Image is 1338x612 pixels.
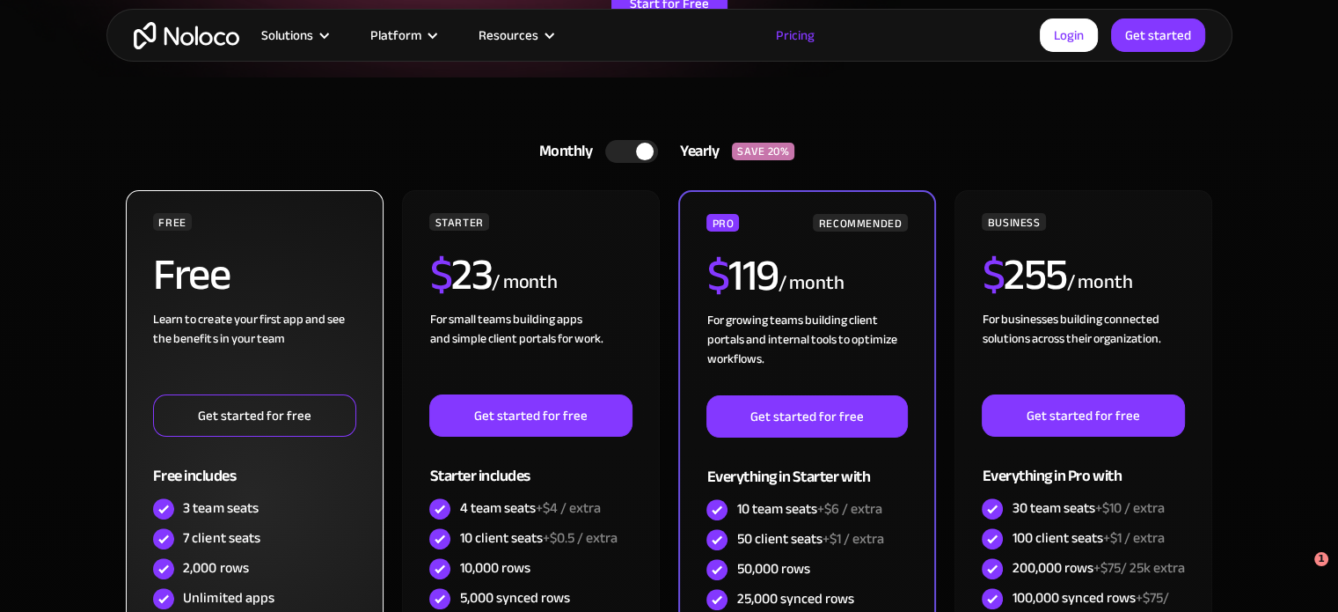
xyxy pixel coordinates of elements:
[736,559,809,579] div: 50,000 rows
[1066,269,1132,297] div: / month
[982,394,1184,437] a: Get started for free
[706,395,907,438] a: Get started for free
[736,529,883,549] div: 50 client seats
[429,437,632,494] div: Starter includes
[1012,558,1184,578] div: 200,000 rows
[429,253,492,297] h2: 23
[1040,18,1098,52] a: Login
[153,310,355,394] div: Learn to create your first app and see the benefits in your team ‍
[982,213,1045,231] div: BUSINESS
[822,526,883,552] span: +$1 / extra
[479,24,538,47] div: Resources
[778,269,844,298] div: / month
[813,214,907,232] div: RECOMMENDED
[153,213,192,231] div: FREE
[459,558,530,578] div: 10,000 rows
[153,253,230,297] h2: Free
[429,213,488,231] div: STARTER
[706,234,728,317] span: $
[429,310,632,394] div: For small teams building apps and simple client portals for work. ‍
[1314,552,1328,566] span: 1
[706,254,778,298] h2: 119
[459,528,617,548] div: 10 client seats
[986,441,1338,564] iframe: Intercom notifications message
[1278,552,1320,594] iframe: Intercom live chat
[982,233,1004,316] span: $
[261,24,313,47] div: Solutions
[429,394,632,437] a: Get started for free
[982,437,1184,494] div: Everything in Pro with
[153,437,355,494] div: Free includes
[457,24,574,47] div: Resources
[535,495,600,521] span: +$4 / extra
[658,138,732,165] div: Yearly
[1111,18,1205,52] a: Get started
[982,253,1066,297] h2: 255
[492,269,558,297] div: / month
[134,22,239,49] a: home
[183,528,260,548] div: 7 client seats
[459,498,600,518] div: 4 team seats
[816,496,881,522] span: +$6 / extra
[517,138,606,165] div: Monthly
[183,588,274,608] div: Unlimited apps
[370,24,421,47] div: Platform
[183,558,248,578] div: 2,000 rows
[429,233,451,316] span: $
[153,394,355,437] a: Get started for free
[459,588,569,608] div: 5,000 synced rows
[239,24,348,47] div: Solutions
[183,498,258,518] div: 3 team seats
[754,24,837,47] a: Pricing
[982,310,1184,394] div: For businesses building connected solutions across their organization. ‍
[1093,555,1184,581] span: +$75/ 25k extra
[348,24,457,47] div: Platform
[732,143,794,160] div: SAVE 20%
[736,589,853,608] div: 25,000 synced rows
[542,525,617,551] span: +$0.5 / extra
[706,438,907,495] div: Everything in Starter with
[706,214,739,232] div: PRO
[736,499,881,519] div: 10 team seats
[706,311,907,395] div: For growing teams building client portals and internal tools to optimize workflows.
